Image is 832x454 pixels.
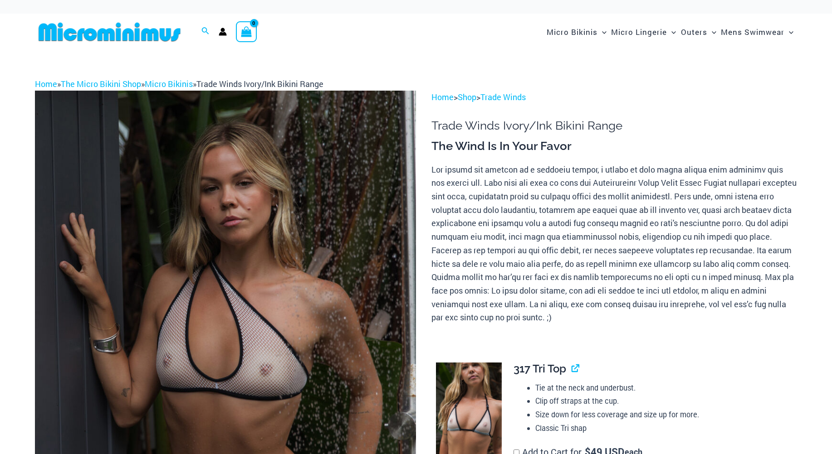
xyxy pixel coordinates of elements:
h1: Trade Winds Ivory/Ink Bikini Range [431,119,797,133]
a: Home [35,78,57,89]
span: Micro Lingerie [611,20,667,43]
span: Menu Toggle [784,20,793,43]
nav: Site Navigation [543,17,797,47]
span: Trade Winds Ivory/Ink Bikini Range [196,78,323,89]
span: Menu Toggle [597,20,607,43]
span: Outers [681,20,707,43]
p: Lor ipsumd sit ametcon ad e seddoeiu tempor, i utlabo et dolo magna aliqua enim adminimv quis nos... [431,163,797,324]
li: Clip off straps at the cup. [535,394,789,408]
span: Menu Toggle [707,20,716,43]
span: Menu Toggle [667,20,676,43]
span: » » » [35,78,323,89]
li: Classic Tri shap [535,421,789,435]
h3: The Wind Is In Your Favor [431,139,797,154]
a: The Micro Bikini Shop [61,78,141,89]
img: MM SHOP LOGO FLAT [35,22,184,42]
a: View Shopping Cart, empty [236,21,257,42]
li: Tie at the neck and underbust. [535,381,789,395]
a: Micro BikinisMenu ToggleMenu Toggle [544,18,609,46]
span: 317 Tri Top [514,362,566,375]
a: Home [431,92,454,102]
a: OutersMenu ToggleMenu Toggle [679,18,719,46]
li: Size down for less coverage and size up for more. [535,408,789,421]
a: Shop [458,92,476,102]
a: Micro Bikinis [145,78,193,89]
span: Micro Bikinis [547,20,597,43]
a: Mens SwimwearMenu ToggleMenu Toggle [719,18,796,46]
p: > > [431,91,797,104]
a: Account icon link [219,28,227,36]
span: Mens Swimwear [721,20,784,43]
a: Search icon link [201,26,210,38]
a: Trade Winds [480,92,526,102]
a: Micro LingerieMenu ToggleMenu Toggle [609,18,678,46]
